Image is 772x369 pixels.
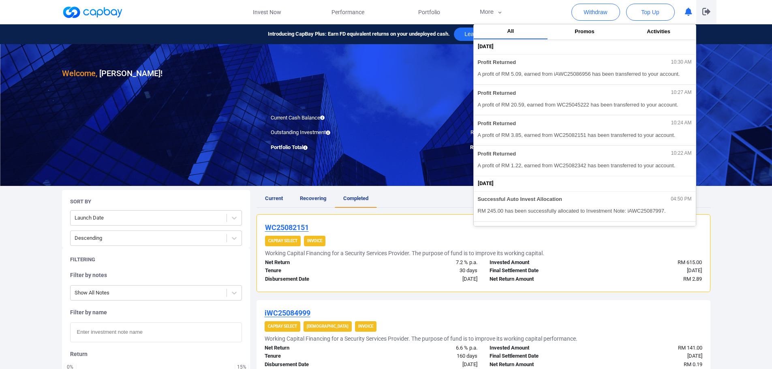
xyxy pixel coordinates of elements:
span: 10:22 AM [671,151,692,156]
span: Current [265,195,283,201]
button: Successful Auto Invest Allocation04:24 PMRM 316.00 has been successfully allocated to Investment ... [474,222,696,252]
span: RM 615.00 [678,259,702,265]
span: Welcome, [62,68,97,78]
h5: Working Capital Financing for a Security Services Provider. The purpose of fund is to improve its... [265,335,577,342]
strong: CapBay Select [268,239,297,243]
span: Introducing CapBay Plus: Earn FD equivalent returns on your undeployed cash. [268,30,450,38]
span: Recovering [300,195,326,201]
h5: Working Capital Financing for a Security Services Provider. The purpose of fund is to improve its... [265,250,544,257]
h5: Filtering [70,256,95,263]
span: A profit of RM 3.85, earned from WC25082151 has been transferred to your account. [478,131,692,139]
button: All [474,24,548,39]
span: [DATE] [478,179,494,188]
span: Performance [331,8,364,17]
div: 7.2 % p.a. [371,258,483,267]
strong: Invoice [358,324,373,328]
span: 10:24 AM [671,120,692,126]
h5: Filter by name [70,309,242,316]
h3: [PERSON_NAME] ! [62,67,163,80]
button: Promos [547,24,622,39]
strong: [DEMOGRAPHIC_DATA] [307,324,349,328]
u: WC25082151 [265,223,309,232]
span: Profit Returned [478,60,516,66]
span: Successful Auto Invest Allocation [478,196,562,203]
span: Top Up [641,8,659,16]
div: Disbursement Date [259,275,371,284]
span: RM 2.89 [683,276,702,282]
span: 04:50 PM [671,196,691,202]
span: Profit Returned [478,121,516,127]
div: Final Settlement Date [483,352,596,360]
div: [DATE] [371,275,483,284]
span: RM 245.00 has been successfully allocated to Investment Note: iAWC25087997. [478,207,692,215]
span: Profit Returned [478,90,516,96]
button: Withdraw [571,4,620,21]
span: Activities [647,28,670,34]
h5: Filter by notes [70,271,242,279]
div: [DATE] [596,352,708,360]
div: Final Settlement Date [483,267,596,275]
div: Net Return Amount [483,275,596,284]
button: Top Up [626,4,675,21]
span: 10:27 AM [671,90,692,96]
button: Learn More [454,28,504,41]
input: Enter investment note name [70,322,242,342]
div: Net Return [259,344,371,352]
button: Successful Auto Invest Allocation04:50 PMRM 245.00 has been successfully allocated to Investment ... [474,191,696,222]
span: Profit Returned [478,151,516,157]
strong: Invoice [307,239,322,243]
button: Profit Returned10:24 AMA profit of RM 3.85, earned from WC25082151 has been transferred to your a... [474,115,696,145]
div: Tenure [259,352,371,360]
div: Current Cash Balance [265,114,386,122]
button: Profit Returned10:22 AMA profit of RM 1.22, earned from WC25082342 has been transferred to your a... [474,145,696,176]
span: A profit of RM 1.22, earned from WC25082342 has been transferred to your account. [478,162,692,170]
u: iWC25084999 [265,309,310,317]
span: A profit of RM 20.59, earned from WC25045222 has been transferred to your account. [478,101,692,109]
span: 10:30 AM [671,60,692,65]
div: Outstanding Investment [265,128,386,137]
span: Promos [575,28,594,34]
div: Invested Amount [483,258,596,267]
div: 160 days [371,352,483,360]
div: Portfolio Total [265,143,386,152]
button: Profit Returned10:27 AMA profit of RM 20.59, earned from WC25045222 has been transferred to your ... [474,85,696,115]
strong: CapBay Select [268,324,297,328]
span: All [507,28,514,34]
span: Portfolio [418,8,440,17]
div: Net Return [259,258,371,267]
span: [DATE] [478,43,494,51]
div: Invested Amount [483,344,596,352]
span: Completed [343,195,368,201]
div: 6.6 % p.a. [371,344,483,352]
span: RM 141.00 [678,345,702,351]
h5: Return [70,350,242,358]
div: [DATE] [371,360,483,369]
span: RM 0.19 [684,361,702,367]
button: Profit Returned10:30 AMA profit of RM 5.09, earned from iAWC25086956 has been transferred to your... [474,54,696,85]
div: Tenure [259,267,371,275]
div: [DATE] [596,267,708,275]
div: Net Return Amount [483,360,596,369]
span: RM 81,960.59 [470,129,502,135]
h5: Sort By [70,198,91,205]
span: RM 84,503.41 [470,144,502,150]
span: A profit of RM 5.09, earned from iAWC25086956 has been transferred to your account. [478,70,692,78]
div: 30 days [371,267,483,275]
button: Activities [622,24,696,39]
div: Disbursement Date [259,360,371,369]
